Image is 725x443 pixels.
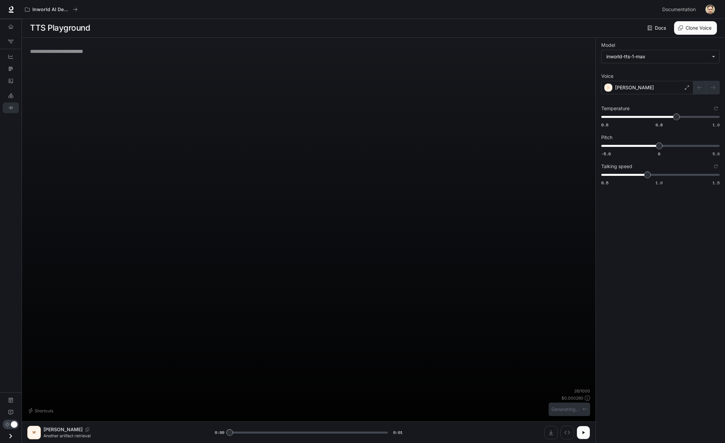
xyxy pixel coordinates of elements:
button: Download audio [544,426,558,439]
a: LLM Playground [3,90,19,101]
p: Voice [601,74,613,78]
a: Documentation [660,3,701,16]
button: Copy Voice ID [83,428,92,432]
div: W [29,427,39,438]
p: Model [601,43,615,48]
div: inworld-tts-1-max [606,53,708,60]
a: Documentation [3,395,19,406]
a: TTS Playground [3,102,19,113]
p: Talking speed [601,164,632,169]
button: Clone Voice [674,21,717,35]
a: Dashboards [3,51,19,62]
button: Reset to default [712,105,720,112]
p: [PERSON_NAME] [43,426,83,433]
p: [PERSON_NAME] [615,84,654,91]
span: Documentation [662,5,696,14]
p: Pitch [601,135,612,140]
a: Overview [3,21,19,32]
button: Inspect [560,426,574,439]
p: Another artifact retrieval [43,433,199,439]
img: User avatar [705,5,715,14]
span: 0:00 [215,429,224,436]
a: Feedback [3,407,19,418]
span: 1.0 [713,122,720,128]
a: Docs [646,21,669,35]
p: Inworld AI Demos [32,7,70,12]
a: Logs [3,75,19,86]
h1: TTS Playground [30,21,90,35]
p: $ 0.000260 [561,395,583,401]
span: 0:01 [393,429,403,436]
span: 5.0 [713,151,720,157]
span: 0 [658,151,660,157]
span: 1.0 [656,180,663,186]
button: Reset to default [712,163,720,170]
button: All workspaces [22,3,81,16]
a: Traces [3,63,19,74]
span: 1.5 [713,180,720,186]
a: Graph Registry [3,36,19,47]
span: Dark mode toggle [11,420,18,428]
p: 26 / 1000 [574,388,590,394]
span: 0.6 [601,122,608,128]
button: Shortcuts [27,405,56,416]
span: 0.5 [601,180,608,186]
div: inworld-tts-1-max [602,50,719,63]
button: Open drawer [3,429,18,443]
span: -5.0 [601,151,611,157]
span: 0.8 [656,122,663,128]
button: User avatar [703,3,717,16]
p: Temperature [601,106,630,111]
